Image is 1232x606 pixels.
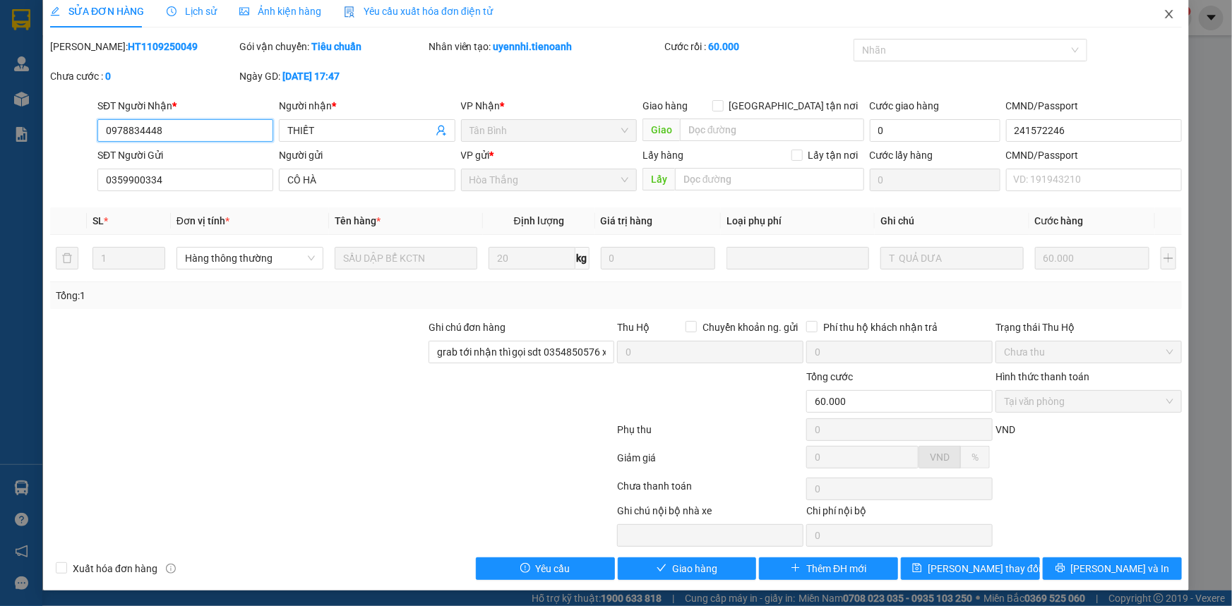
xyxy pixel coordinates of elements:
[791,563,801,574] span: plus
[642,100,688,111] span: Giao hàng
[128,41,198,52] b: HT1109250049
[279,98,455,114] div: Người nhận
[92,215,104,226] span: SL
[429,341,615,363] input: Ghi chú đơn hàng
[239,6,249,16] span: picture
[995,371,1089,382] label: Hình thức thanh toán
[520,563,530,574] span: exclamation-circle
[616,422,806,447] div: Phụ thu
[494,41,573,52] b: uyennhi.tienoanh
[50,68,237,84] div: Chưa cước :
[880,247,1023,269] input: Ghi Chú
[470,120,628,141] span: Tân Bình
[1004,391,1173,412] span: Tại văn phòng
[642,119,680,141] span: Giao
[50,39,237,54] div: [PERSON_NAME]:
[239,68,426,84] div: Ngày GD:
[1035,247,1150,269] input: 0
[344,6,355,18] img: icon
[616,450,806,475] div: Giảm giá
[344,6,493,17] span: Yêu cầu xuất hóa đơn điện tử
[617,322,650,333] span: Thu Hộ
[429,322,506,333] label: Ghi chú đơn hàng
[617,503,803,524] div: Ghi chú nội bộ nhà xe
[575,247,590,269] span: kg
[536,561,570,576] span: Yêu cầu
[642,150,683,161] span: Lấy hàng
[818,320,943,335] span: Phí thu hộ khách nhận trả
[185,248,315,269] span: Hàng thông thường
[50,6,144,17] span: SỬA ĐƠN HÀNG
[461,147,637,163] div: VP gửi
[514,215,564,226] span: Định lượng
[664,39,851,54] div: Cước rồi :
[50,6,60,16] span: edit
[708,41,739,52] b: 60.000
[282,71,340,82] b: [DATE] 17:47
[806,371,853,382] span: Tổng cước
[995,320,1182,335] div: Trạng thái Thu Hộ
[1071,561,1170,576] span: [PERSON_NAME] và In
[912,563,922,574] span: save
[279,147,455,163] div: Người gửi
[971,452,979,463] span: %
[1035,215,1084,226] span: Cước hàng
[335,247,477,269] input: VD: Bàn, Ghế
[601,215,653,226] span: Giá trị hàng
[436,125,447,136] span: user-add
[618,557,757,580] button: checkGiao hàng
[601,247,716,269] input: 0
[239,39,426,54] div: Gói vận chuyển:
[1161,247,1176,269] button: plus
[461,100,501,111] span: VP Nhận
[470,169,628,190] span: Hòa Thắng
[1006,98,1182,114] div: CMND/Passport
[724,98,864,114] span: [GEOGRAPHIC_DATA] tận nơi
[803,147,864,163] span: Lấy tận nơi
[995,424,1015,435] span: VND
[806,561,866,576] span: Thêm ĐH mới
[759,557,898,580] button: plusThêm ĐH mới
[1006,147,1182,163] div: CMND/Passport
[105,71,111,82] b: 0
[167,6,217,17] span: Lịch sử
[429,39,662,54] div: Nhân viên tạo:
[616,478,806,503] div: Chưa thanh toán
[675,168,864,190] input: Dọc đường
[335,215,381,226] span: Tên hàng
[806,503,993,524] div: Chi phí nội bộ
[1164,8,1175,20] span: close
[930,452,950,463] span: VND
[672,561,717,576] span: Giao hàng
[97,147,273,163] div: SĐT Người Gửi
[56,288,476,303] div: Tổng: 1
[901,557,1040,580] button: save[PERSON_NAME] thay đổi
[239,6,321,17] span: Ảnh kiện hàng
[875,207,1029,235] th: Ghi chú
[67,561,163,576] span: Xuất hóa đơn hàng
[870,169,1000,191] input: Cước lấy hàng
[870,150,933,161] label: Cước lấy hàng
[166,564,176,574] span: info-circle
[1004,341,1173,363] span: Chưa thu
[680,119,864,141] input: Dọc đường
[657,563,666,574] span: check
[476,557,615,580] button: exclamation-circleYêu cầu
[177,215,229,226] span: Đơn vị tính
[1055,563,1065,574] span: printer
[870,119,1000,142] input: Cước giao hàng
[167,6,177,16] span: clock-circle
[97,98,273,114] div: SĐT Người Nhận
[928,561,1041,576] span: [PERSON_NAME] thay đổi
[56,247,78,269] button: delete
[642,168,675,190] span: Lấy
[697,320,803,335] span: Chuyển khoản ng. gửi
[721,207,875,235] th: Loại phụ phí
[1043,557,1182,580] button: printer[PERSON_NAME] và In
[870,100,940,111] label: Cước giao hàng
[311,41,361,52] b: Tiêu chuẩn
